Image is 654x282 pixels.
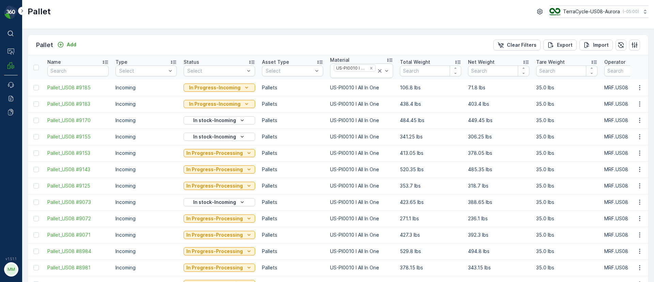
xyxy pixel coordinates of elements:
[115,117,177,124] p: Incoming
[262,150,323,157] p: Pallets
[262,232,323,238] p: Pallets
[536,133,597,140] p: 35.0 lbs
[47,117,109,124] span: Pallet_US08 #9170
[193,199,236,206] p: In stock-Incoming
[400,166,461,173] p: 520.35 lbs
[400,133,461,140] p: 341.25 lbs
[189,101,240,107] p: In Progress-Incoming
[115,199,177,206] p: Incoming
[400,199,461,206] p: 423.65 lbs
[184,214,255,223] button: In Progress-Processing
[563,8,620,15] p: TerraCycle-US08-Aurora
[557,42,573,48] p: Export
[536,215,597,222] p: 35.0 lbs
[47,248,109,255] span: Pallet_US08 #8984
[54,41,79,49] button: Add
[330,166,393,173] p: US-PI0010 I All In One
[4,5,18,19] img: logo
[115,101,177,107] p: Incoming
[593,42,609,48] p: Import
[468,199,529,206] p: 388.65 lbs
[184,133,255,141] button: In stock-Incoming
[189,84,240,91] p: In Progress-Incoming
[47,101,109,107] a: Pallet_US08 #9183
[262,84,323,91] p: Pallets
[184,247,255,255] button: In Progress-Processing
[115,248,177,255] p: Incoming
[186,166,243,173] p: In Progress-Processing
[334,65,367,71] div: US-PI0010 I All In One
[579,40,613,50] button: Import
[28,6,51,17] p: Pallet
[33,118,39,123] div: Toggle Row Selected
[536,232,597,238] p: 35.0 lbs
[262,182,323,189] p: Pallets
[400,264,461,271] p: 378.15 lbs
[400,84,461,91] p: 106.8 lbs
[330,182,393,189] p: US-PI0010 I All In One
[262,117,323,124] p: Pallets
[330,133,393,140] p: US-PI0010 I All In One
[184,149,255,157] button: In Progress-Processing
[536,150,597,157] p: 35.0 lbs
[330,215,393,222] p: US-PI0010 I All In One
[262,264,323,271] p: Pallets
[400,232,461,238] p: 427.3 lbs
[47,133,109,140] a: Pallet_US08 #9155
[262,133,323,140] p: Pallets
[536,166,597,173] p: 35.0 lbs
[536,248,597,255] p: 35.0 lbs
[115,215,177,222] p: Incoming
[468,248,529,255] p: 494.8 lbs
[47,59,61,65] p: Name
[184,182,255,190] button: In Progress-Processing
[33,101,39,107] div: Toggle Row Selected
[493,40,541,50] button: Clear Filters
[400,65,461,76] input: Search
[468,117,529,124] p: 449.45 lbs
[47,166,109,173] a: Pallet_US08 #9143
[4,257,18,261] span: v 1.51.1
[330,117,393,124] p: US-PI0010 I All In One
[115,150,177,157] p: Incoming
[468,150,529,157] p: 378.05 lbs
[115,232,177,238] p: Incoming
[330,248,393,255] p: US-PI0010 I All In One
[468,182,529,189] p: 318.7 lbs
[468,133,529,140] p: 306.25 lbs
[536,101,597,107] p: 35.0 lbs
[330,84,393,91] p: US-PI0010 I All In One
[115,59,127,65] p: Type
[400,59,430,65] p: Total Weight
[47,150,109,157] a: Pallet_US08 #9153
[186,232,243,238] p: In Progress-Processing
[266,68,313,74] p: Select
[400,215,461,222] p: 271.1 lbs
[330,264,393,271] p: US-PI0010 I All In One
[47,199,109,206] a: Pallet_US08 #9073
[330,199,393,206] p: US-PI0010 I All In One
[468,264,529,271] p: 343.15 lbs
[536,65,597,76] input: Search
[33,183,39,189] div: Toggle Row Selected
[33,232,39,238] div: Toggle Row Selected
[468,84,529,91] p: 71.8 lbs
[400,248,461,255] p: 529.8 lbs
[36,40,53,50] p: Pallet
[186,182,243,189] p: In Progress-Processing
[47,215,109,222] a: Pallet_US08 #9072
[33,85,39,90] div: Toggle Row Selected
[33,265,39,270] div: Toggle Row Selected
[468,166,529,173] p: 485.35 lbs
[536,264,597,271] p: 35.0 lbs
[47,264,109,271] a: Pallet_US08 #8981
[47,232,109,238] a: Pallet_US08 #9071
[33,249,39,254] div: Toggle Row Selected
[184,59,199,65] p: Status
[330,232,393,238] p: US-PI0010 I All In One
[262,199,323,206] p: Pallets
